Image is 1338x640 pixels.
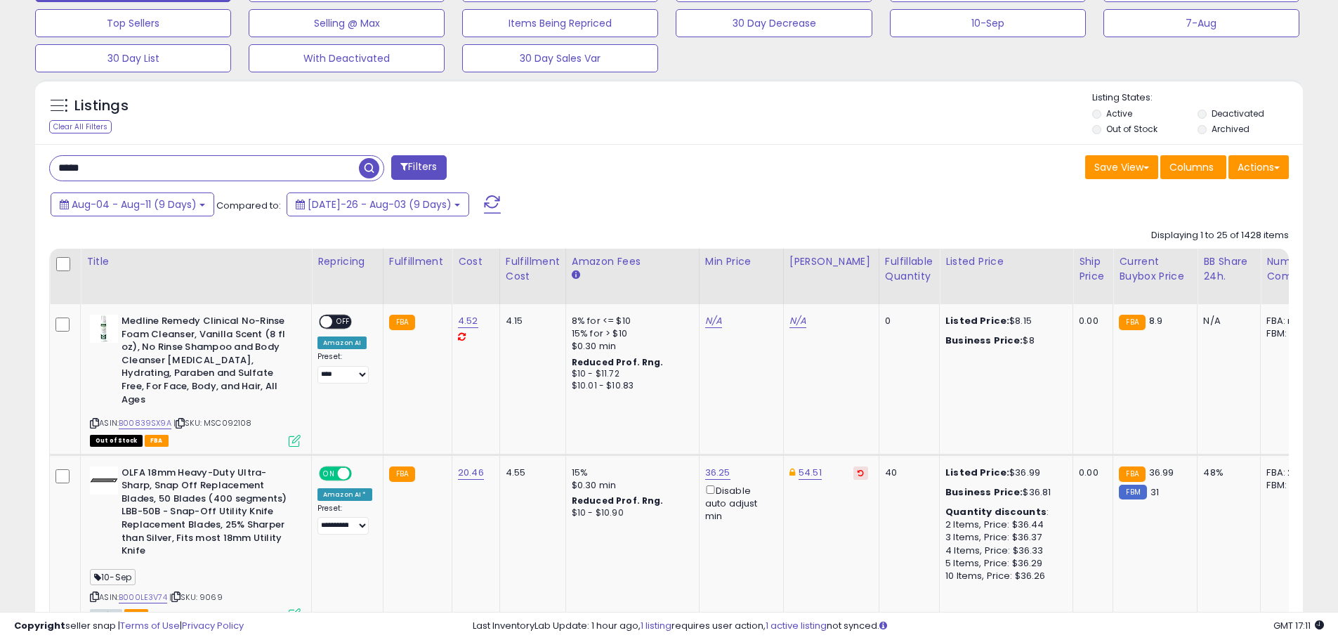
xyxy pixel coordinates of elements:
[945,570,1062,582] div: 10 Items, Price: $36.26
[389,466,415,482] small: FBA
[14,620,244,633] div: seller snap | |
[1150,485,1159,499] span: 31
[90,435,143,447] span: All listings that are currently out of stock and unavailable for purchase on Amazon
[1212,123,1250,135] label: Archived
[572,368,688,380] div: $10 - $11.72
[287,192,469,216] button: [DATE]-26 - Aug-03 (9 Days)
[389,254,446,269] div: Fulfillment
[885,315,929,327] div: 0
[1079,254,1107,284] div: Ship Price
[249,9,445,37] button: Selling @ Max
[572,466,688,479] div: 15%
[572,507,688,519] div: $10 - $10.90
[572,380,688,392] div: $10.01 - $10.83
[945,314,1009,327] b: Listed Price:
[90,466,118,495] img: 21MbAq4H6DL._SL40_.jpg
[572,340,688,353] div: $0.30 min
[945,315,1062,327] div: $8.15
[506,315,555,327] div: 4.15
[1151,229,1289,242] div: Displaying 1 to 25 of 1428 items
[49,120,112,133] div: Clear All Filters
[1092,91,1303,105] p: Listing States:
[1119,315,1145,330] small: FBA
[119,592,167,603] a: B000LE3V74
[1266,466,1313,479] div: FBA: 2
[86,254,306,269] div: Title
[462,9,658,37] button: Items Being Repriced
[1160,155,1226,179] button: Columns
[1228,155,1289,179] button: Actions
[799,466,822,480] a: 54.51
[462,44,658,72] button: 30 Day Sales Var
[169,592,223,603] span: | SKU: 9069
[1149,466,1174,479] span: 36.99
[1169,160,1214,174] span: Columns
[1119,466,1145,482] small: FBA
[308,197,452,211] span: [DATE]-26 - Aug-03 (9 Days)
[90,315,301,445] div: ASIN:
[119,417,171,429] a: B00839SX9A
[789,314,806,328] a: N/A
[945,486,1062,499] div: $36.81
[945,254,1067,269] div: Listed Price
[1085,155,1158,179] button: Save View
[35,9,231,37] button: Top Sellers
[890,9,1086,37] button: 10-Sep
[945,334,1023,347] b: Business Price:
[945,544,1062,557] div: 4 Items, Price: $36.33
[1149,314,1162,327] span: 8.9
[458,254,494,269] div: Cost
[350,467,372,479] span: OFF
[1266,327,1313,340] div: FBM: n/a
[122,466,292,561] b: OLFA 18mm Heavy-Duty Ultra-Sharp, Snap Off Replacement Blades, 50 Blades (400 segments) LBB-50B -...
[173,417,252,429] span: | SKU: MSC092108
[572,269,580,282] small: Amazon Fees.
[1212,107,1264,119] label: Deactivated
[945,334,1062,347] div: $8
[1266,254,1318,284] div: Num of Comp.
[1273,619,1324,632] span: 2025-08-11 17:11 GMT
[332,316,355,328] span: OFF
[1203,466,1250,479] div: 48%
[182,619,244,632] a: Privacy Policy
[885,254,933,284] div: Fulfillable Quantity
[705,483,773,523] div: Disable auto adjust min
[74,96,129,116] h5: Listings
[391,155,446,180] button: Filters
[458,466,484,480] a: 20.46
[1119,485,1146,499] small: FBM
[641,619,671,632] a: 1 listing
[572,495,664,507] b: Reduced Prof. Rng.
[1079,466,1102,479] div: 0.00
[705,314,722,328] a: N/A
[216,199,281,212] span: Compared to:
[317,254,377,269] div: Repricing
[317,488,372,501] div: Amazon AI *
[1106,123,1157,135] label: Out of Stock
[945,505,1047,518] b: Quantity discounts
[1203,254,1254,284] div: BB Share 24h.
[945,466,1062,479] div: $36.99
[317,352,372,384] div: Preset:
[945,466,1009,479] b: Listed Price:
[249,44,445,72] button: With Deactivated
[1203,315,1250,327] div: N/A
[35,44,231,72] button: 30 Day List
[389,315,415,330] small: FBA
[885,466,929,479] div: 40
[90,569,136,585] span: 10-Sep
[14,619,65,632] strong: Copyright
[506,466,555,479] div: 4.55
[945,506,1062,518] div: :
[1119,254,1191,284] div: Current Buybox Price
[572,356,664,368] b: Reduced Prof. Rng.
[473,620,1324,633] div: Last InventoryLab Update: 1 hour ago, requires user action, not synced.
[458,314,478,328] a: 4.52
[120,619,180,632] a: Terms of Use
[705,254,778,269] div: Min Price
[1266,315,1313,327] div: FBA: n/a
[766,619,827,632] a: 1 active listing
[945,518,1062,531] div: 2 Items, Price: $36.44
[320,467,338,479] span: ON
[572,479,688,492] div: $0.30 min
